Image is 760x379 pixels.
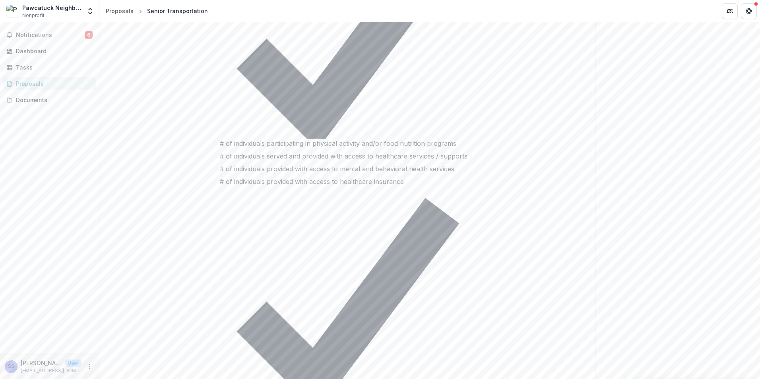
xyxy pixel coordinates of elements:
span: Notifications [16,32,85,39]
div: Tasks [16,63,89,72]
span: # of individuals served and provided with access to healthcare services / supports [220,152,467,160]
button: More [85,362,94,371]
span: 6 [85,31,93,39]
div: Senior Transportation [147,7,208,15]
div: Proposals [106,7,134,15]
a: Proposals [103,5,137,17]
span: # of individuals provided with access to healthcare insurance [220,178,404,186]
span: # of individuals provided with access to mental and behavioral health services [220,165,454,173]
p: [EMAIL_ADDRESS][DOMAIN_NAME] [21,367,81,374]
button: Partners [722,3,738,19]
button: Open entity switcher [85,3,96,19]
div: Proposals [16,79,89,88]
span: # of individuals participating in physical activity and/or food nutrition programs [220,139,456,147]
button: Notifications6 [3,29,96,41]
span: Nonprofit [22,12,45,19]
img: Pawcatuck Neighborhood Center, Inc. [6,5,19,17]
a: Proposals [3,77,96,90]
div: Susan Sedensky [8,364,14,369]
button: Get Help [741,3,757,19]
div: Documents [16,96,89,104]
p: User [65,360,81,367]
a: Documents [3,93,96,106]
nav: breadcrumb [103,5,211,17]
div: Dashboard [16,47,89,55]
div: Pawcatuck Neighborhood Center, Inc. [22,4,81,12]
p: [PERSON_NAME] [21,359,62,367]
a: Tasks [3,61,96,74]
a: Dashboard [3,44,96,58]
